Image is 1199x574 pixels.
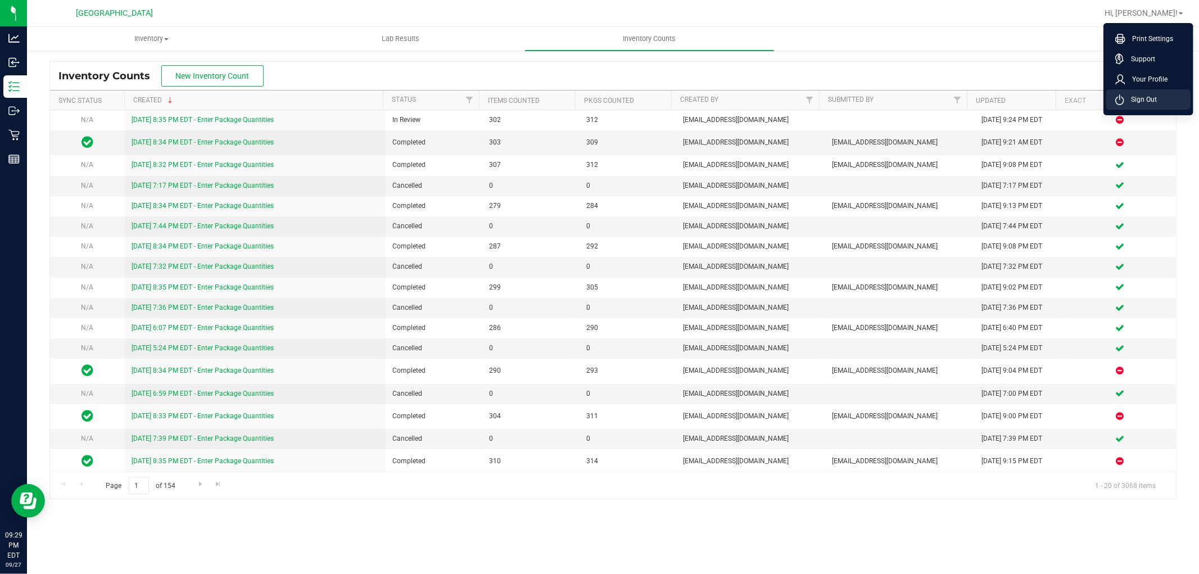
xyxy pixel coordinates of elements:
span: Inventory [28,34,275,44]
span: [EMAIL_ADDRESS][DOMAIN_NAME] [683,201,818,211]
a: Inventory Counts [525,27,774,51]
a: Filter [460,91,479,110]
span: N/A [81,116,93,124]
span: [EMAIL_ADDRESS][DOMAIN_NAME] [683,433,818,444]
span: Completed [392,282,476,293]
span: [EMAIL_ADDRESS][DOMAIN_NAME] [683,261,818,272]
span: [EMAIL_ADDRESS][DOMAIN_NAME] [832,282,968,293]
span: 303 [489,137,572,148]
span: 312 [586,160,669,170]
a: Items Counted [488,97,540,105]
inline-svg: Analytics [8,33,20,44]
span: 287 [489,241,572,252]
button: New Inventory Count [161,65,264,87]
span: Completed [392,456,476,467]
span: 0 [489,302,572,313]
span: 0 [489,221,572,232]
span: N/A [81,390,93,397]
a: Inventory [27,27,276,51]
span: 302 [489,115,572,125]
div: [DATE] 6:40 PM EDT [981,323,1057,333]
li: Sign Out [1106,89,1191,110]
a: Lab Results [276,27,525,51]
span: In Sync [82,363,93,378]
span: 0 [586,433,669,444]
div: [DATE] 9:13 PM EDT [981,201,1057,211]
span: Cancelled [392,388,476,399]
span: New Inventory Count [176,71,250,80]
a: Updated [976,97,1006,105]
div: [DATE] 9:08 PM EDT [981,160,1057,170]
span: 0 [586,343,669,354]
span: 0 [489,180,572,191]
span: Inventory Counts [608,34,691,44]
a: Sync Status [58,97,102,105]
a: Pkgs Counted [584,97,634,105]
span: 290 [489,365,572,376]
a: [DATE] 7:17 PM EDT - Enter Package Quantities [132,182,274,189]
div: [DATE] 9:24 PM EDT [981,115,1057,125]
span: Sign Out [1124,94,1157,105]
span: 0 [586,221,669,232]
span: 0 [489,343,572,354]
span: 311 [586,411,669,422]
a: Submitted By [828,96,874,103]
span: 0 [586,388,669,399]
div: [DATE] 9:04 PM EDT [981,365,1057,376]
div: [DATE] 9:21 AM EDT [981,137,1057,148]
span: 312 [586,115,669,125]
div: [DATE] 9:02 PM EDT [981,282,1057,293]
span: N/A [81,344,93,352]
p: 09/27 [5,561,22,569]
span: 293 [586,365,669,376]
span: N/A [81,304,93,311]
span: 314 [586,456,669,467]
inline-svg: Inbound [8,57,20,68]
span: [EMAIL_ADDRESS][DOMAIN_NAME] [832,365,968,376]
span: 290 [586,323,669,333]
span: 279 [489,201,572,211]
span: [EMAIL_ADDRESS][DOMAIN_NAME] [683,365,818,376]
th: Exact [1056,91,1166,110]
span: N/A [81,263,93,270]
span: In Review [392,115,476,125]
span: In Sync [82,453,93,469]
span: 284 [586,201,669,211]
span: 1 - 20 of 3068 items [1086,477,1165,494]
a: [DATE] 8:34 PM EDT - Enter Package Quantities [132,242,274,250]
span: Completed [392,241,476,252]
span: 0 [489,433,572,444]
span: 292 [586,241,669,252]
span: Completed [392,323,476,333]
a: [DATE] 8:34 PM EDT - Enter Package Quantities [132,138,274,146]
a: Go to the next page [192,477,209,492]
span: Cancelled [392,302,476,313]
span: [EMAIL_ADDRESS][DOMAIN_NAME] [832,323,968,333]
iframe: Resource center [11,484,45,518]
span: N/A [81,324,93,332]
span: 0 [586,302,669,313]
a: [DATE] 8:35 PM EDT - Enter Package Quantities [132,283,274,291]
span: Your Profile [1125,74,1168,85]
div: [DATE] 7:39 PM EDT [981,433,1057,444]
span: Print Settings [1125,33,1173,44]
inline-svg: Reports [8,153,20,165]
span: [EMAIL_ADDRESS][DOMAIN_NAME] [683,115,818,125]
span: 307 [489,160,572,170]
a: [DATE] 8:34 PM EDT - Enter Package Quantities [132,202,274,210]
a: Status [392,96,416,103]
span: [EMAIL_ADDRESS][DOMAIN_NAME] [832,241,968,252]
a: [DATE] 8:32 PM EDT - Enter Package Quantities [132,161,274,169]
span: 286 [489,323,572,333]
span: N/A [81,161,93,169]
a: [DATE] 8:35 PM EDT - Enter Package Quantities [132,116,274,124]
span: [EMAIL_ADDRESS][DOMAIN_NAME] [832,137,968,148]
span: [EMAIL_ADDRESS][DOMAIN_NAME] [832,411,968,422]
span: Completed [392,365,476,376]
span: [EMAIL_ADDRESS][DOMAIN_NAME] [832,160,968,170]
div: [DATE] 9:00 PM EDT [981,411,1057,422]
span: Completed [392,411,476,422]
span: [EMAIL_ADDRESS][DOMAIN_NAME] [683,456,818,467]
div: [DATE] 5:24 PM EDT [981,343,1057,354]
span: Cancelled [392,433,476,444]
